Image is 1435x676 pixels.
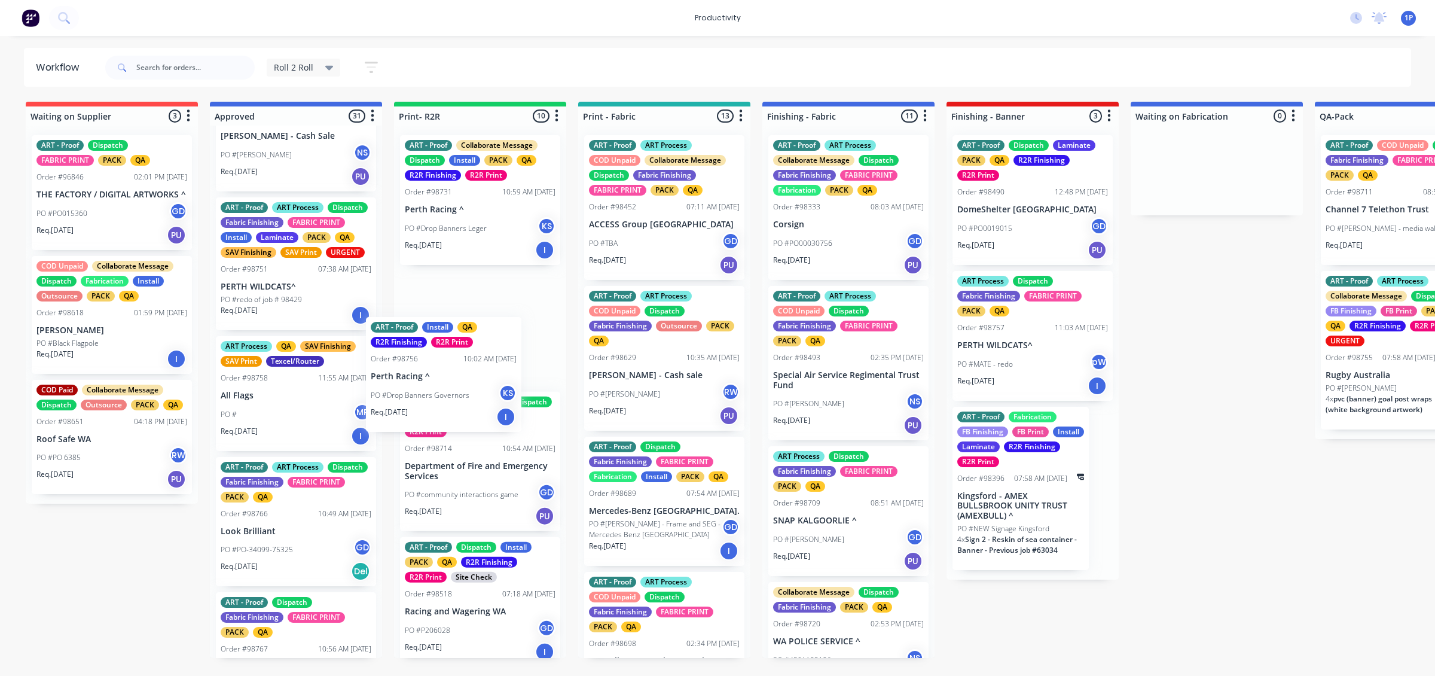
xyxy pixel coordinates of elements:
[689,9,747,27] div: productivity
[136,56,255,80] input: Search for orders...
[36,60,85,75] div: Workflow
[22,9,39,27] img: Factory
[1405,13,1413,23] span: 1P
[274,61,313,74] span: Roll 2 Roll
